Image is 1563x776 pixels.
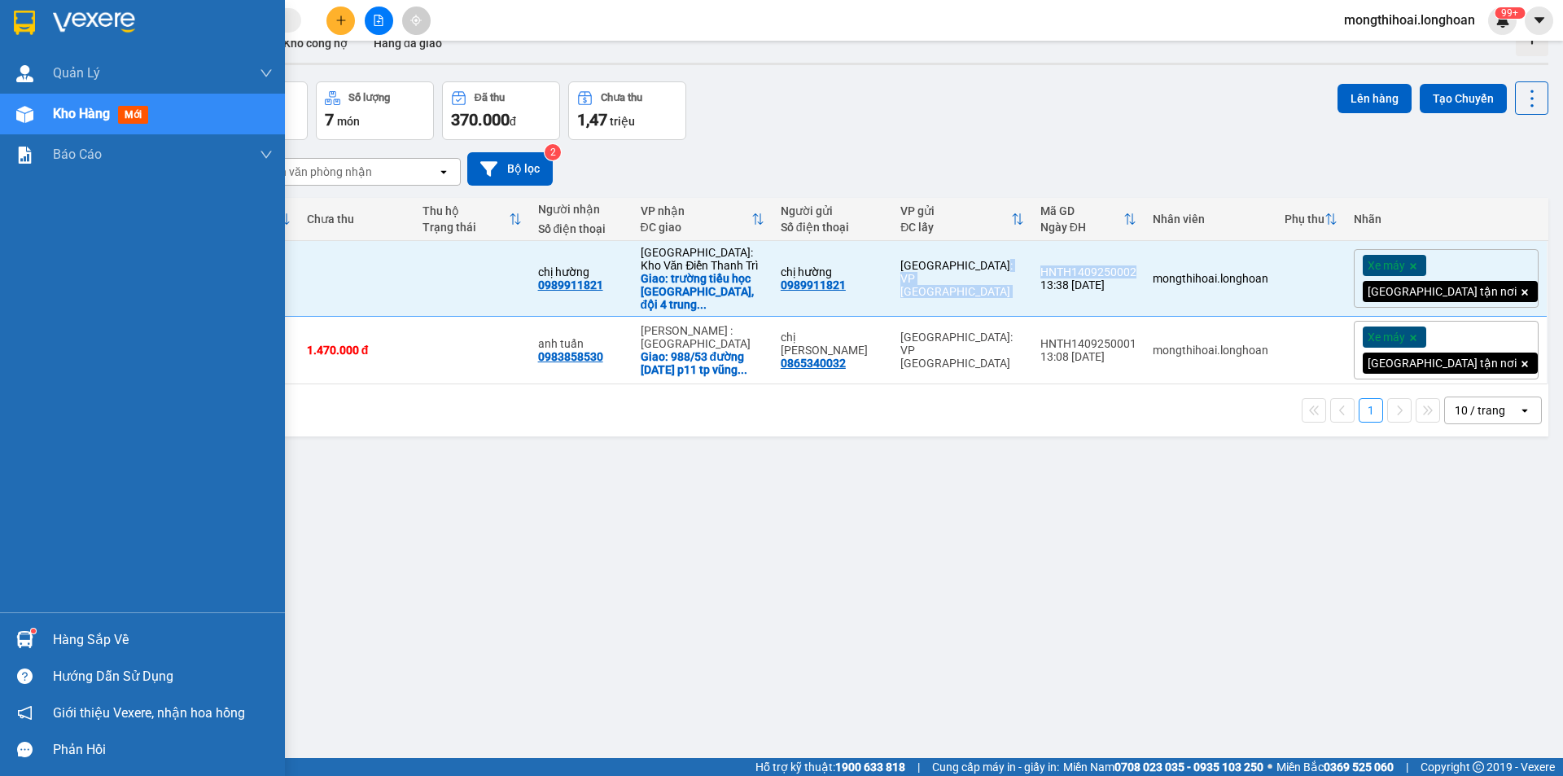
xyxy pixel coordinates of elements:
div: 1.470.000 đ [307,344,406,357]
span: caret-down [1532,13,1547,28]
button: Đã thu370.000đ [442,81,560,140]
div: Trạng thái [422,221,509,234]
div: Hàng sắp về [53,628,273,652]
div: Nhân viên [1153,213,1268,226]
span: đ [510,115,516,128]
sup: 1 [31,629,36,634]
img: solution-icon [16,147,33,164]
span: | [917,758,920,776]
span: copyright [1473,761,1484,773]
div: anh tuấn [538,337,624,350]
div: 10 / trang [1455,402,1505,419]
div: Mã GD [1040,204,1123,217]
span: [GEOGRAPHIC_DATA] tận nơi [1368,356,1517,370]
button: aim [402,7,431,35]
div: Chọn văn phòng nhận [260,164,372,180]
img: warehouse-icon [16,106,33,123]
span: mongthihoai.longhoan [1331,10,1488,30]
button: file-add [365,7,393,35]
div: Phụ thu [1285,213,1324,226]
div: ĐC lấy [900,221,1010,234]
button: Tạo Chuyến [1420,84,1507,113]
div: HNTH1409250002 [1040,265,1136,278]
th: Toggle SortBy [892,198,1031,241]
div: VP nhận [641,204,751,217]
sup: 2 [545,144,561,160]
div: Hướng dẫn sử dụng [53,664,273,689]
div: ĐC giao [641,221,751,234]
span: Giới thiệu Vexere, nhận hoa hồng [53,703,245,723]
span: Cung cấp máy in - giấy in: [932,758,1059,776]
span: Kho hàng [53,106,110,121]
div: Số lượng [348,92,390,103]
div: [GEOGRAPHIC_DATA]: VP [GEOGRAPHIC_DATA] [900,331,1023,370]
span: ... [738,363,747,376]
svg: open [437,165,450,178]
div: chị hường [538,265,624,278]
div: Thu hộ [422,204,509,217]
div: Đã thu [475,92,505,103]
div: Số điện thoại [538,222,624,235]
div: Người gửi [781,204,884,217]
div: 0989911821 [538,278,603,292]
th: Toggle SortBy [1032,198,1145,241]
th: Toggle SortBy [1276,198,1346,241]
img: icon-new-feature [1495,13,1510,28]
span: 370.000 [451,110,510,129]
button: Bộ lọc [467,152,553,186]
th: Toggle SortBy [414,198,530,241]
div: Ngày ĐH [1040,221,1123,234]
div: Giao: trường tiểu học phú thịnh, đội 4 trung hoà phú thịnh kim động hưng yên [641,272,764,311]
span: ⚪️ [1267,764,1272,770]
button: caret-down [1525,7,1553,35]
div: 0989911821 [781,278,846,292]
button: Hàng đã giao [361,24,455,63]
button: Kho công nợ [270,24,361,63]
strong: 1900 633 818 [835,761,905,774]
span: Xe máy [1368,330,1405,344]
button: plus [326,7,355,35]
div: [GEOGRAPHIC_DATA]: VP [GEOGRAPHIC_DATA] [900,259,1023,298]
span: message [17,742,33,757]
span: notification [17,705,33,721]
span: món [337,115,360,128]
span: | [1406,758,1408,776]
span: file-add [373,15,384,26]
strong: 0708 023 035 - 0935 103 250 [1114,761,1263,774]
div: Nhãn [1354,213,1539,226]
span: ... [697,298,707,311]
span: triệu [610,115,635,128]
span: Báo cáo [53,144,102,164]
div: chị thảo [781,331,884,357]
div: Chưa thu [307,213,406,226]
span: mới [118,106,148,124]
svg: open [1518,404,1531,417]
span: down [260,67,273,80]
th: Toggle SortBy [633,198,773,241]
button: 1 [1359,398,1383,423]
span: 1,47 [577,110,607,129]
button: Lên hàng [1338,84,1412,113]
div: chị hường [781,265,884,278]
div: [PERSON_NAME] : [GEOGRAPHIC_DATA] [641,324,764,350]
div: Chưa thu [601,92,642,103]
div: Phản hồi [53,738,273,762]
div: 13:08 [DATE] [1040,350,1136,363]
span: 7 [325,110,334,129]
div: VP gửi [900,204,1010,217]
span: [GEOGRAPHIC_DATA] tận nơi [1368,284,1517,299]
div: 0865340032 [781,357,846,370]
img: warehouse-icon [16,631,33,648]
div: 0983858530 [538,350,603,363]
img: warehouse-icon [16,65,33,82]
div: [GEOGRAPHIC_DATA]: Kho Văn Điển Thanh Trì [641,246,764,272]
div: Giao: 988/53 đường 30 tháng 4 p11 tp vũng tàu [641,350,764,376]
div: mongthihoai.longhoan [1153,272,1268,285]
span: question-circle [17,669,33,684]
img: logo-vxr [14,11,35,35]
button: Số lượng7món [316,81,434,140]
div: Số điện thoại [781,221,884,234]
div: HNTH1409250001 [1040,337,1136,350]
div: 13:38 [DATE] [1040,278,1136,292]
div: Người nhận [538,203,624,216]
